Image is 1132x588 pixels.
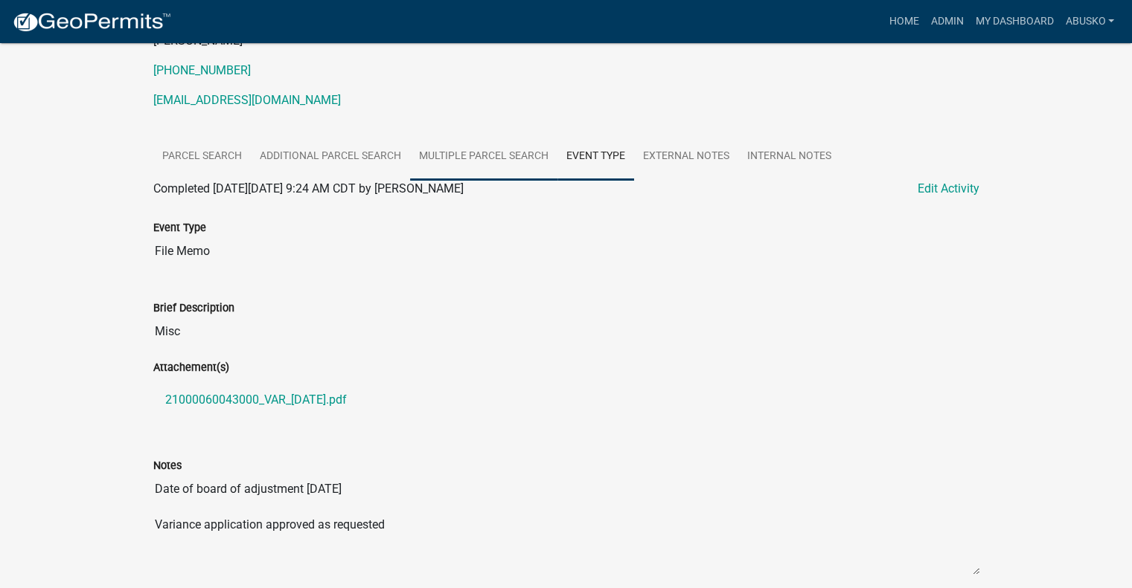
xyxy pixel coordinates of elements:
a: Multiple Parcel Search [410,133,557,181]
a: abusko [1059,7,1120,36]
a: Edit Activity [918,180,979,198]
label: Brief Description [153,303,234,314]
a: Admin [924,7,969,36]
a: Internal Notes [738,133,840,181]
a: Event Type [557,133,634,181]
span: Completed [DATE][DATE] 9:24 AM CDT by [PERSON_NAME] [153,181,464,196]
a: 21000060043000_VAR_[DATE].pdf [153,382,979,418]
label: Event Type [153,223,206,233]
a: Parcel search [153,133,251,181]
label: Notes [153,461,182,471]
a: External Notes [634,133,738,181]
a: My Dashboard [969,7,1059,36]
a: [PHONE_NUMBER] [153,63,251,77]
textarea: Date of board of adjustment [DATE] Variance application approved as requested [153,474,979,575]
a: Home [883,7,924,36]
a: Additional Parcel Search [251,133,410,181]
label: Attachement(s) [153,363,229,373]
a: [EMAIL_ADDRESS][DOMAIN_NAME] [153,93,341,107]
